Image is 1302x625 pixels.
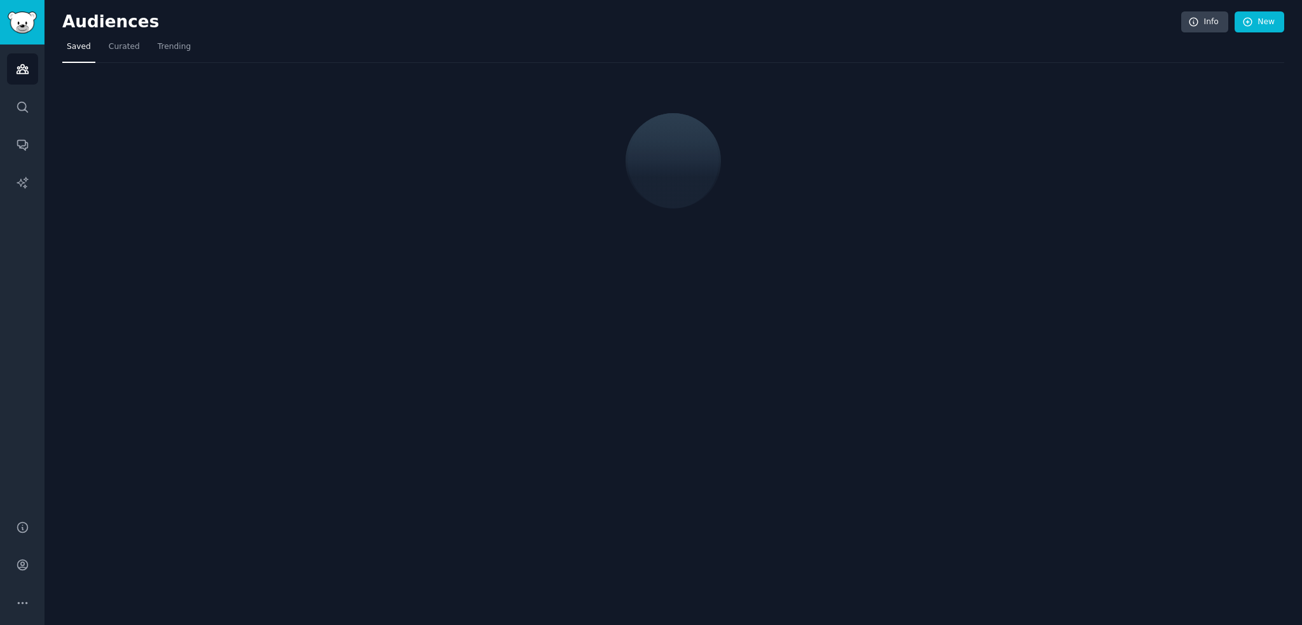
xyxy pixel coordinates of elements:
[158,41,191,53] span: Trending
[1235,11,1284,33] a: New
[8,11,37,34] img: GummySearch logo
[109,41,140,53] span: Curated
[153,37,195,63] a: Trending
[62,12,1181,32] h2: Audiences
[1181,11,1228,33] a: Info
[104,37,144,63] a: Curated
[62,37,95,63] a: Saved
[67,41,91,53] span: Saved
